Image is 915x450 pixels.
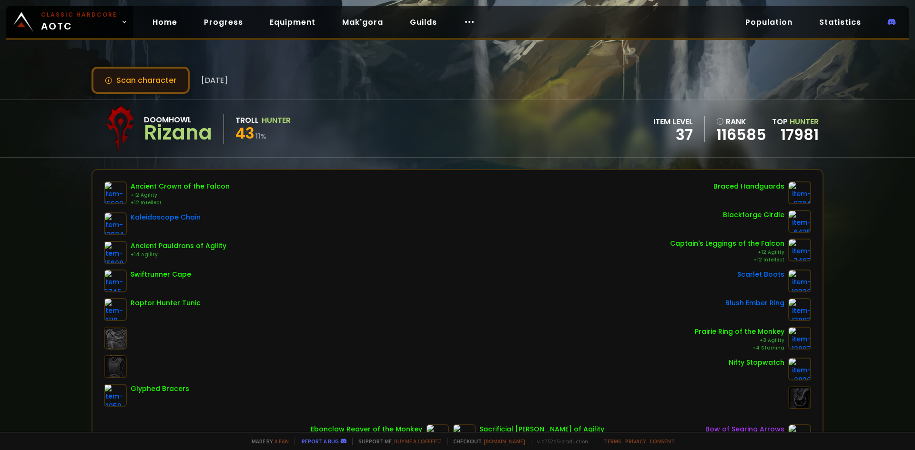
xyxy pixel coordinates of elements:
[196,12,251,32] a: Progress
[255,131,266,141] small: 11 %
[131,199,230,207] div: +12 Intellect
[104,212,127,235] img: item-13084
[131,270,191,280] div: Swiftrunner Cape
[104,241,127,264] img: item-15608
[781,124,819,145] a: 17981
[104,298,127,321] img: item-4119
[788,298,811,321] img: item-13093
[131,251,226,259] div: +14 Agility
[41,10,117,19] small: Classic Hardcore
[335,12,391,32] a: Mak'gora
[788,181,811,204] img: item-6784
[262,114,291,126] div: Hunter
[653,116,693,128] div: item level
[670,249,784,256] div: +12 Agility
[235,122,254,144] span: 43
[144,126,212,140] div: Rizana
[670,239,784,249] div: Captain's Leggings of the Falcon
[262,12,323,32] a: Equipment
[131,191,230,199] div: +12 Agility
[713,181,784,191] div: Braced Handguards
[131,298,201,308] div: Raptor Hunter Tunic
[144,114,212,126] div: Doomhowl
[145,12,185,32] a: Home
[131,384,189,394] div: Glyphed Bracers
[788,358,811,380] img: item-2820
[246,438,289,445] span: Made by
[772,116,819,128] div: Top
[402,12,445,32] a: Guilds
[738,12,800,32] a: Population
[235,114,259,126] div: Troll
[531,438,588,445] span: v. d752d5 - production
[104,270,127,292] img: item-6745
[41,10,117,33] span: AOTC
[311,424,422,434] div: Ebonclaw Reaver of the Monkey
[788,210,811,233] img: item-6425
[91,67,190,94] button: Scan character
[790,116,819,127] span: Hunter
[812,12,869,32] a: Statistics
[604,438,621,445] a: Terms
[725,298,784,308] div: Blush Ember Ring
[650,438,675,445] a: Consent
[788,270,811,292] img: item-10332
[625,438,646,445] a: Privacy
[723,210,784,220] div: Blackforge Girdle
[447,438,525,445] span: Checkout
[479,424,604,434] div: Sacrificial [PERSON_NAME] of Agility
[302,438,339,445] a: Report a bug
[104,384,127,407] img: item-4059
[653,128,693,142] div: 37
[131,181,230,191] div: Ancient Crown of the Falcon
[484,438,525,445] a: [DOMAIN_NAME]
[729,358,784,368] div: Nifty Stopwatch
[695,344,784,352] div: +4 Stamina
[394,438,441,445] a: Buy me a coffee
[695,327,784,337] div: Prairie Ring of the Monkey
[131,241,226,251] div: Ancient Pauldrons of Agility
[670,256,784,264] div: +12 Intellect
[705,424,784,434] div: Bow of Searing Arrows
[737,270,784,280] div: Scarlet Boots
[131,212,201,222] div: Kaleidoscope Chain
[352,438,441,445] span: Support me,
[201,74,228,86] span: [DATE]
[695,337,784,344] div: +3 Agility
[716,116,766,128] div: rank
[6,6,133,38] a: Classic HardcoreAOTC
[274,438,289,445] a: a fan
[716,128,766,142] a: 116585
[788,239,811,261] img: item-7487
[788,327,811,350] img: item-12007
[104,181,127,204] img: item-15602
